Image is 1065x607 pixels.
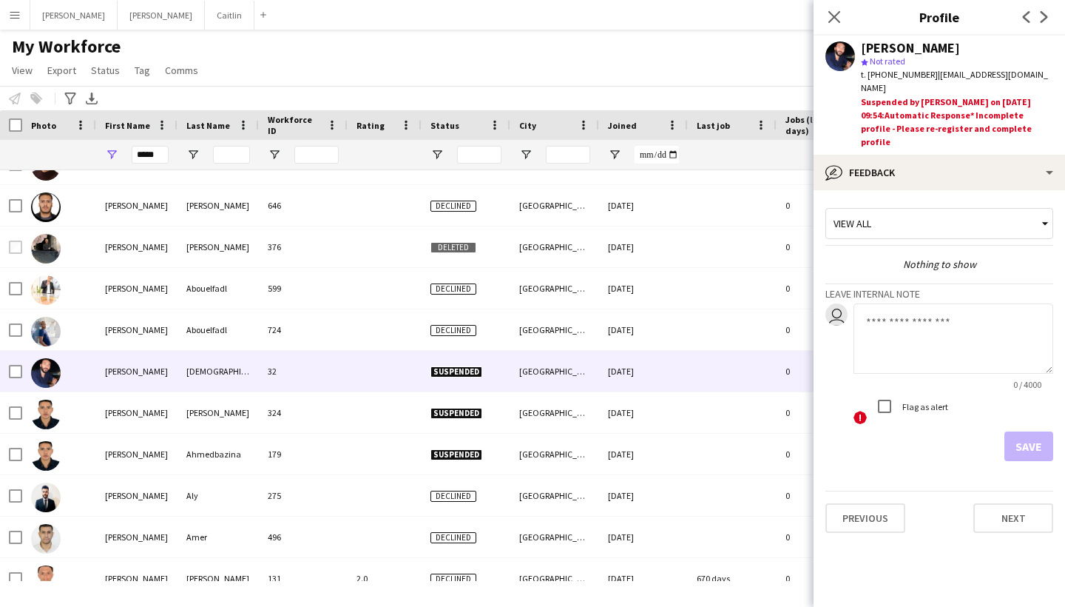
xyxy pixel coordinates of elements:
[510,558,599,599] div: [GEOGRAPHIC_DATA]
[825,258,1053,271] div: Nothing to show
[31,192,61,222] img: Ahmed Abdou Gawi
[599,227,688,267] div: [DATE]
[259,351,348,392] div: 32
[177,475,259,516] div: Aly
[457,146,501,164] input: Status Filter Input
[861,95,1053,150] div: Suspended by [PERSON_NAME] on [DATE] 09:54:
[599,351,688,392] div: [DATE]
[861,69,1048,93] span: | [EMAIL_ADDRESS][DOMAIN_NAME]
[96,185,177,226] div: [PERSON_NAME]
[430,242,476,253] span: Deleted
[177,517,259,557] div: Amer
[870,56,905,67] span: Not rated
[356,120,385,131] span: Rating
[96,517,177,557] div: [PERSON_NAME]
[599,268,688,309] div: [DATE]
[83,90,101,107] app-action-btn: Export XLSX
[510,351,599,392] div: [GEOGRAPHIC_DATA]
[546,146,590,164] input: City Filter Input
[430,366,482,378] span: Suspended
[165,64,198,77] span: Comms
[825,503,905,533] button: Previous
[213,146,250,164] input: Last Name Filter Input
[177,351,259,392] div: [DEMOGRAPHIC_DATA]
[259,268,348,309] div: 599
[61,90,79,107] app-action-btn: Advanced filters
[599,475,688,516] div: [DATE]
[430,574,476,585] span: Declined
[31,524,61,554] img: Ahmed Amer
[177,434,259,474] div: Ahmedbazina
[777,517,873,557] div: 0
[177,227,259,267] div: [PERSON_NAME]
[599,309,688,350] div: [DATE]
[777,227,873,267] div: 0
[85,61,126,80] a: Status
[599,185,688,226] div: [DATE]
[430,325,476,336] span: Declined
[96,309,177,350] div: [PERSON_NAME]
[259,185,348,226] div: 646
[861,69,938,80] span: t. [PHONE_NUMBER]
[31,400,61,429] img: Ahmed Ahmed bazina
[259,517,348,557] div: 496
[899,400,948,412] label: Flag as alert
[259,434,348,474] div: 179
[31,317,61,346] img: Ahmed Abouelfadl
[9,241,22,254] input: Row Selection is disabled for this row (unchecked)
[510,268,599,309] div: [GEOGRAPHIC_DATA]
[12,36,121,58] span: My Workforce
[510,517,599,557] div: [GEOGRAPHIC_DATA]
[814,155,1065,190] div: Feedback
[785,114,846,136] span: Jobs (last 90 days)
[430,148,444,161] button: Open Filter Menu
[96,268,177,309] div: [PERSON_NAME]
[599,517,688,557] div: [DATE]
[91,64,120,77] span: Status
[96,475,177,516] div: [PERSON_NAME]
[973,503,1053,533] button: Next
[777,268,873,309] div: 0
[777,475,873,516] div: 0
[186,120,230,131] span: Last Name
[31,566,61,595] img: Ahmed Ayman
[510,475,599,516] div: [GEOGRAPHIC_DATA]
[825,287,1053,301] h3: Leave internal note
[31,483,61,512] img: Ahmed Aly
[608,148,621,161] button: Open Filter Menu
[177,268,259,309] div: Abouelfadl
[430,201,476,212] span: Declined
[6,61,38,80] a: View
[159,61,204,80] a: Comms
[814,7,1065,27] h3: Profile
[510,434,599,474] div: [GEOGRAPHIC_DATA]
[430,120,459,131] span: Status
[430,449,482,460] span: Suspended
[861,110,1032,147] span: Automatic Response* Incomplete profile - Please re-register and complete profile
[1001,379,1053,390] span: 0 / 4000
[510,227,599,267] div: [GEOGRAPHIC_DATA]
[96,434,177,474] div: [PERSON_NAME]
[118,1,205,30] button: [PERSON_NAME]
[47,64,76,77] span: Export
[510,185,599,226] div: [GEOGRAPHIC_DATA]
[96,392,177,433] div: [PERSON_NAME]
[259,227,348,267] div: 376
[96,351,177,392] div: [PERSON_NAME]
[31,275,61,305] img: Ahmed Abouelfadl
[294,146,339,164] input: Workforce ID Filter Input
[259,309,348,350] div: 724
[777,351,873,392] div: 0
[268,148,281,161] button: Open Filter Menu
[12,64,33,77] span: View
[777,309,873,350] div: 0
[599,434,688,474] div: [DATE]
[105,120,150,131] span: First Name
[31,358,61,388] img: Ahmed Adham
[608,120,637,131] span: Joined
[177,309,259,350] div: Abouelfadl
[510,392,599,433] div: [GEOGRAPHIC_DATA]
[430,532,476,543] span: Declined
[777,558,873,599] div: 0
[519,148,532,161] button: Open Filter Menu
